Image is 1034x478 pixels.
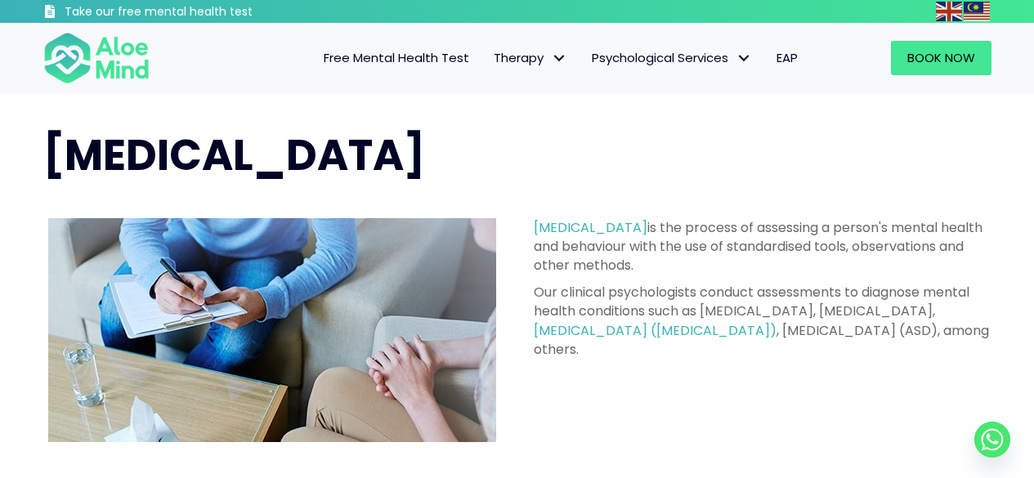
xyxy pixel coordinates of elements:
span: Therapy [494,49,567,66]
span: EAP [777,49,798,66]
span: Therapy: submenu [548,47,571,70]
nav: Menu [171,41,810,75]
a: Book Now [891,41,991,75]
a: EAP [764,41,810,75]
h3: Take our free mental health test [65,4,340,20]
p: is the process of assessing a person's mental health and behaviour with the use of standardised t... [534,218,991,275]
a: Psychological ServicesPsychological Services: submenu [580,41,764,75]
a: Malay [964,2,991,20]
img: Aloe mind Logo [43,31,150,85]
a: [MEDICAL_DATA] [534,218,647,237]
img: ms [964,2,990,21]
a: TherapyTherapy: submenu [481,41,580,75]
img: en [936,2,962,21]
span: Psychological Services: submenu [732,47,756,70]
a: Free Mental Health Test [311,41,481,75]
img: psychological assessment [48,218,496,442]
span: [MEDICAL_DATA] [43,125,425,185]
span: Psychological Services [592,49,752,66]
p: Our clinical psychologists conduct assessments to diagnose mental health conditions such as [MEDI... [534,283,991,359]
span: Book Now [907,49,975,66]
a: English [936,2,964,20]
a: [MEDICAL_DATA] ([MEDICAL_DATA]) [534,321,777,340]
span: Free Mental Health Test [324,49,469,66]
a: Take our free mental health test [43,4,340,23]
a: Whatsapp [974,422,1010,458]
